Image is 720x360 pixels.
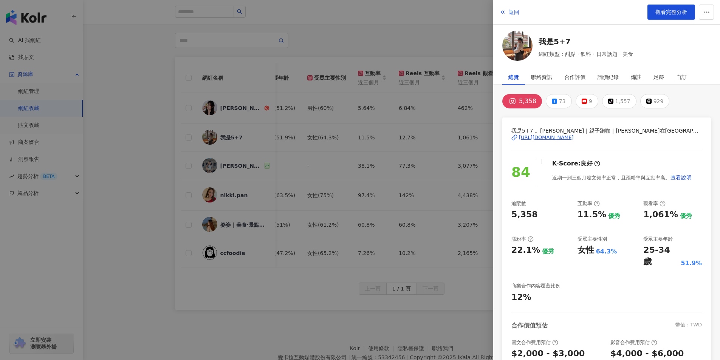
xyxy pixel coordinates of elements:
button: 9 [576,94,598,108]
div: 11.5% [578,209,606,221]
div: 25-34 歲 [643,244,679,268]
div: 總覽 [508,70,519,85]
div: 22.1% [511,244,540,256]
span: 觀看完整分析 [655,9,687,15]
div: 影音合作費用預估 [610,339,657,346]
div: 51.9% [681,259,702,267]
div: 5,358 [511,209,538,221]
div: 受眾主要性別 [578,236,607,243]
div: 優秀 [608,212,620,220]
span: 我是5+7 。[PERSON_NAME]｜親子跑咖｜[PERSON_NAME]在[GEOGRAPHIC_DATA] | ni08012 [511,127,702,135]
div: 幣值：TWD [675,321,702,330]
div: 良好 [581,159,593,168]
div: 1,061% [643,209,678,221]
div: 優秀 [542,247,554,256]
button: 返回 [499,5,520,20]
div: 漲粉率 [511,236,534,243]
div: 64.3% [596,247,617,256]
div: 優秀 [680,212,692,220]
div: 自訂 [676,70,687,85]
div: 合作價值預估 [511,321,548,330]
a: 我是5+7 [539,36,633,47]
button: 1,557 [602,94,636,108]
div: 詢價紀錄 [598,70,619,85]
span: 返回 [509,9,519,15]
div: 12% [511,292,531,303]
div: 73 [559,96,566,107]
img: KOL Avatar [502,31,533,61]
button: 73 [546,94,572,108]
span: 查看說明 [670,175,692,181]
a: KOL Avatar [502,31,533,63]
div: 合作評價 [564,70,585,85]
div: 929 [653,96,664,107]
a: 觀看完整分析 [647,5,695,20]
button: 929 [640,94,670,108]
div: 圖文合作費用預估 [511,339,558,346]
div: 5,358 [519,96,536,107]
div: 商業合作內容覆蓋比例 [511,283,561,289]
div: 備註 [631,70,641,85]
div: 近期一到三個月發文頻率正常，且漲粉率與互動率高。 [552,170,692,185]
div: K-Score : [552,159,600,168]
div: 聯絡資訊 [531,70,552,85]
div: 足跡 [653,70,664,85]
a: [URL][DOMAIN_NAME] [511,134,702,141]
button: 5,358 [502,94,542,108]
div: 1,557 [615,96,630,107]
div: $4,000 - $6,000 [610,348,684,360]
div: 追蹤數 [511,200,526,207]
div: 84 [511,162,530,183]
span: 網紅類型：甜點 · 飲料 · 日常話題 · 美食 [539,50,633,58]
div: $2,000 - $3,000 [511,348,585,360]
div: 互動率 [578,200,600,207]
div: 受眾主要年齡 [643,236,673,243]
div: 9 [589,96,592,107]
div: [URL][DOMAIN_NAME] [519,134,574,141]
div: 觀看率 [643,200,666,207]
div: 女性 [578,244,594,256]
button: 查看說明 [670,170,692,185]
